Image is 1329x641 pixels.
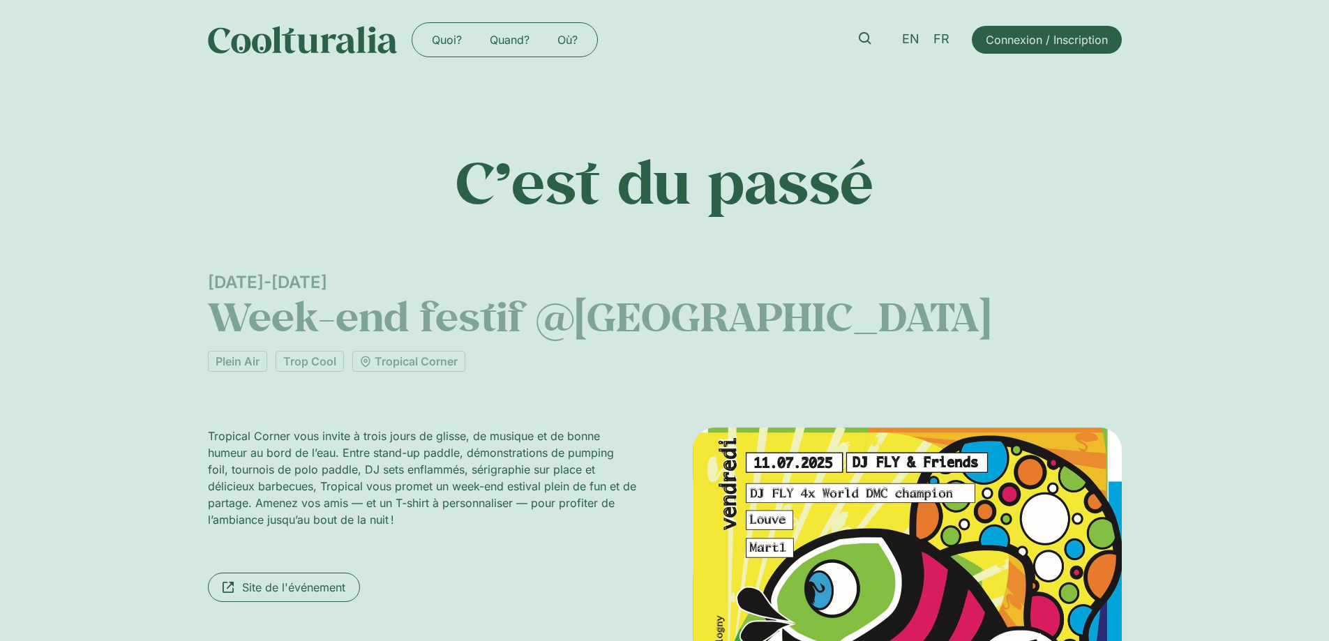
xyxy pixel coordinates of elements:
[902,32,919,47] span: EN
[208,428,637,528] p: Tropical Corner vous invite à trois jours de glisse, de musique et de bonne humeur au bord de l’e...
[208,292,1122,340] h1: Week-end festif @[GEOGRAPHIC_DATA]
[986,31,1108,48] span: Connexion / Inscription
[418,29,476,51] a: Quoi?
[276,351,344,372] a: Trop Cool
[208,573,360,602] a: Site de l'événement
[208,146,1122,216] p: C’est du passé
[208,351,267,372] a: Plein Air
[543,29,592,51] a: Où?
[972,26,1122,54] a: Connexion / Inscription
[418,29,592,51] nav: Menu
[242,579,345,596] span: Site de l'événement
[933,32,949,47] span: FR
[208,272,1122,292] div: [DATE]-[DATE]
[476,29,543,51] a: Quand?
[895,29,926,50] a: EN
[352,351,465,372] a: Tropical Corner
[926,29,956,50] a: FR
